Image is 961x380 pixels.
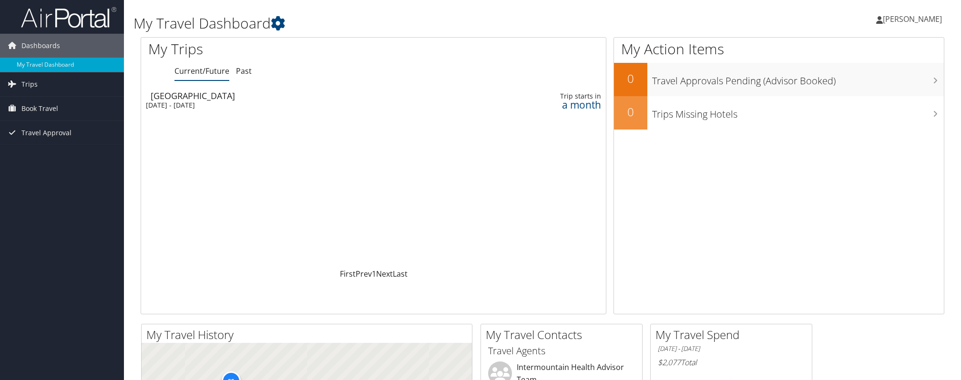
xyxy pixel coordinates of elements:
a: First [340,269,356,279]
h2: 0 [614,70,647,87]
h3: Travel Approvals Pending (Advisor Booked) [652,70,944,88]
span: [PERSON_NAME] [883,14,942,24]
a: Prev [356,269,372,279]
h2: My Travel Spend [655,327,812,343]
div: [GEOGRAPHIC_DATA] [151,91,431,100]
h1: My Trips [148,39,405,59]
h2: My Travel History [146,327,472,343]
h2: My Travel Contacts [486,327,642,343]
h1: My Travel Dashboard [133,13,679,33]
a: [PERSON_NAME] [876,5,951,33]
div: a month [493,100,601,109]
a: Next [376,269,393,279]
span: Dashboards [21,34,60,58]
a: Last [393,269,408,279]
a: Past [236,66,252,76]
h3: Travel Agents [488,344,635,358]
img: airportal-logo.png [21,6,116,29]
div: [DATE] - [DATE] [146,101,427,110]
span: Travel Approval [21,121,72,145]
span: Trips [21,72,38,96]
a: 0Travel Approvals Pending (Advisor Booked) [614,63,944,96]
a: Current/Future [174,66,229,76]
h1: My Action Items [614,39,944,59]
h6: Total [658,357,805,368]
h6: [DATE] - [DATE] [658,344,805,353]
a: 1 [372,269,376,279]
h3: Trips Missing Hotels [652,103,944,121]
h2: 0 [614,104,647,120]
span: $2,077 [658,357,681,368]
a: 0Trips Missing Hotels [614,96,944,130]
div: Trip starts in [493,92,601,100]
span: Book Travel [21,97,58,120]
